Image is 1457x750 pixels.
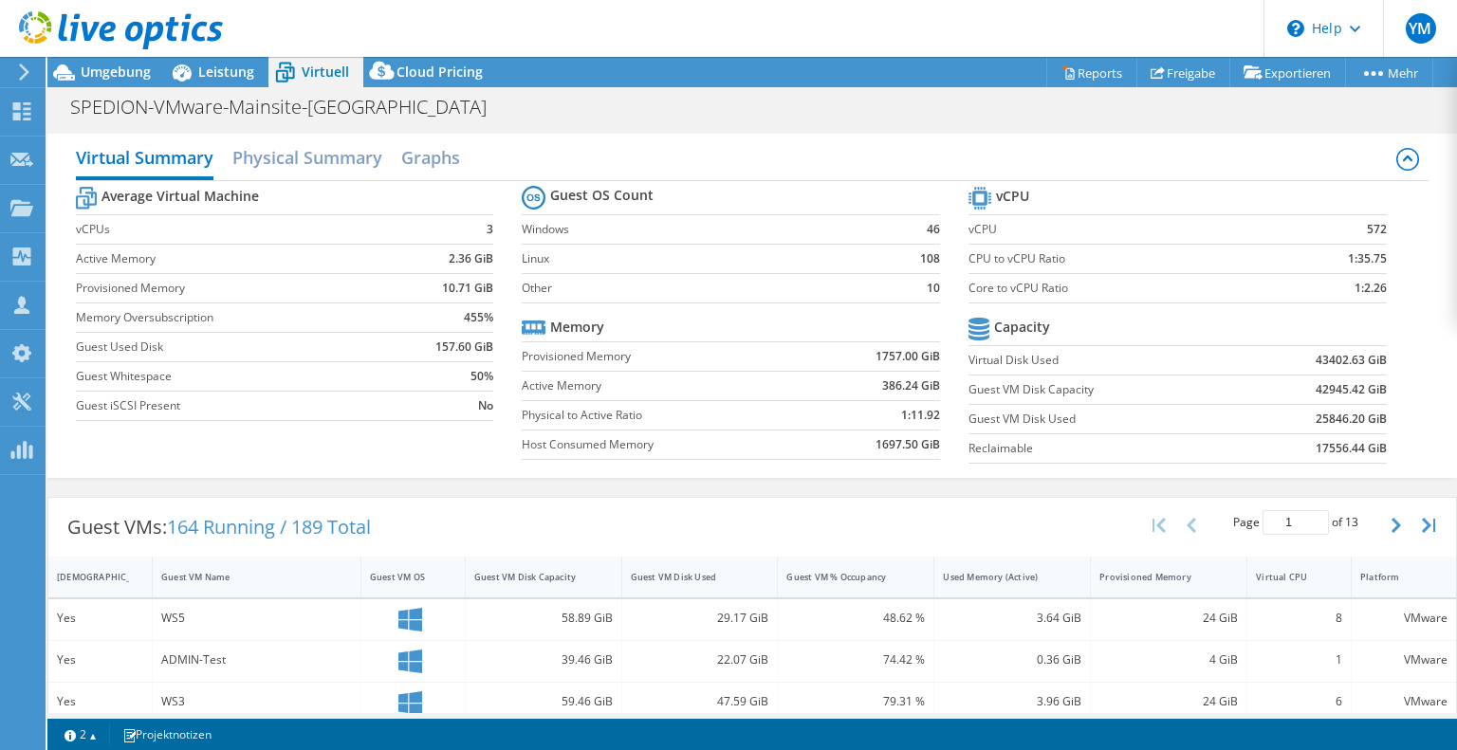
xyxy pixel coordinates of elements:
div: Platform [1360,571,1425,583]
b: Capacity [994,318,1050,337]
h2: Virtual Summary [76,138,213,180]
span: 164 Running / 189 Total [167,514,371,540]
div: WS5 [161,608,352,629]
label: Host Consumed Memory [522,435,809,454]
div: 24 GiB [1099,691,1238,712]
label: Provisioned Memory [522,347,809,366]
a: Reports [1046,58,1137,87]
b: 3 [487,220,493,239]
div: 6 [1256,691,1342,712]
div: VMware [1360,691,1448,712]
div: Provisioned Memory [1099,571,1215,583]
b: 46 [927,220,940,239]
div: 8 [1256,608,1342,629]
div: 59.46 GiB [474,691,613,712]
label: Guest Used Disk [76,338,394,357]
input: jump to page [1263,510,1329,535]
div: Used Memory (Active) [943,571,1059,583]
label: Active Memory [76,249,394,268]
span: Virtuell [302,63,349,81]
label: vCPUs [76,220,394,239]
div: Virtual CPU [1256,571,1319,583]
div: Yes [57,608,143,629]
div: ADMIN-Test [161,649,352,670]
h2: Graphs [401,138,460,176]
div: Guest VM OS [370,571,433,583]
b: 25846.20 GiB [1316,410,1387,429]
div: 4 GiB [1099,649,1238,670]
h2: Physical Summary [232,138,382,176]
div: Guest VM Disk Capacity [474,571,590,583]
label: Guest iSCSI Present [76,396,394,415]
h1: SPEDION-VMware-Mainsite-[GEOGRAPHIC_DATA] [62,97,516,118]
div: VMware [1360,649,1448,670]
div: Yes [57,649,143,670]
b: 42945.42 GiB [1316,380,1387,399]
label: Active Memory [522,376,809,395]
label: Core to vCPU Ratio [968,279,1277,298]
label: Windows [522,220,885,239]
div: 3.64 GiB [943,608,1081,629]
div: 58.89 GiB [474,608,613,629]
b: 10.71 GiB [442,279,493,298]
div: 39.46 GiB [474,649,613,670]
label: Linux [522,249,885,268]
div: Guest VM Disk Used [631,571,747,583]
span: YM [1406,13,1436,44]
div: Guest VM % Occupancy [786,571,902,583]
b: 1757.00 GiB [876,347,940,366]
div: 74.42 % [786,649,925,670]
label: CPU to vCPU Ratio [968,249,1277,268]
a: Exportieren [1229,58,1346,87]
b: 1:11.92 [901,406,940,425]
div: 0.36 GiB [943,649,1081,670]
svg: \n [1287,20,1304,37]
div: WS3 [161,691,352,712]
a: Projektnotizen [109,723,225,746]
span: Umgebung [81,63,151,81]
b: Memory [550,318,604,337]
div: 1 [1256,649,1342,670]
div: Guest VMs: [48,498,390,557]
b: 2.36 GiB [449,249,493,268]
b: vCPU [996,187,1029,206]
b: 1:35.75 [1348,249,1387,268]
div: 29.17 GiB [631,608,769,629]
div: [DEMOGRAPHIC_DATA] [57,571,120,583]
label: Provisioned Memory [76,279,394,298]
label: Virtual Disk Used [968,351,1242,370]
b: 50% [470,367,493,386]
b: 108 [920,249,940,268]
div: 24 GiB [1099,608,1238,629]
span: Leistung [198,63,254,81]
a: Mehr [1345,58,1433,87]
b: 157.60 GiB [435,338,493,357]
div: 79.31 % [786,691,925,712]
label: Physical to Active Ratio [522,406,809,425]
label: Reclaimable [968,439,1242,458]
b: 1:2.26 [1355,279,1387,298]
label: Guest Whitespace [76,367,394,386]
div: 47.59 GiB [631,691,769,712]
b: 572 [1367,220,1387,239]
b: 17556.44 GiB [1316,439,1387,458]
label: vCPU [968,220,1277,239]
span: 13 [1345,514,1358,530]
b: 455% [464,308,493,327]
span: Cloud Pricing [397,63,483,81]
div: 22.07 GiB [631,649,769,670]
b: Guest OS Count [550,186,654,205]
label: Guest VM Disk Used [968,410,1242,429]
a: Freigabe [1136,58,1230,87]
span: Page of [1233,510,1358,535]
b: No [478,396,493,415]
b: 10 [927,279,940,298]
div: 48.62 % [786,608,925,629]
b: 1697.50 GiB [876,435,940,454]
label: Memory Oversubscription [76,308,394,327]
div: 3.96 GiB [943,691,1081,712]
a: 2 [51,723,110,746]
label: Other [522,279,885,298]
div: Guest VM Name [161,571,329,583]
div: Yes [57,691,143,712]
